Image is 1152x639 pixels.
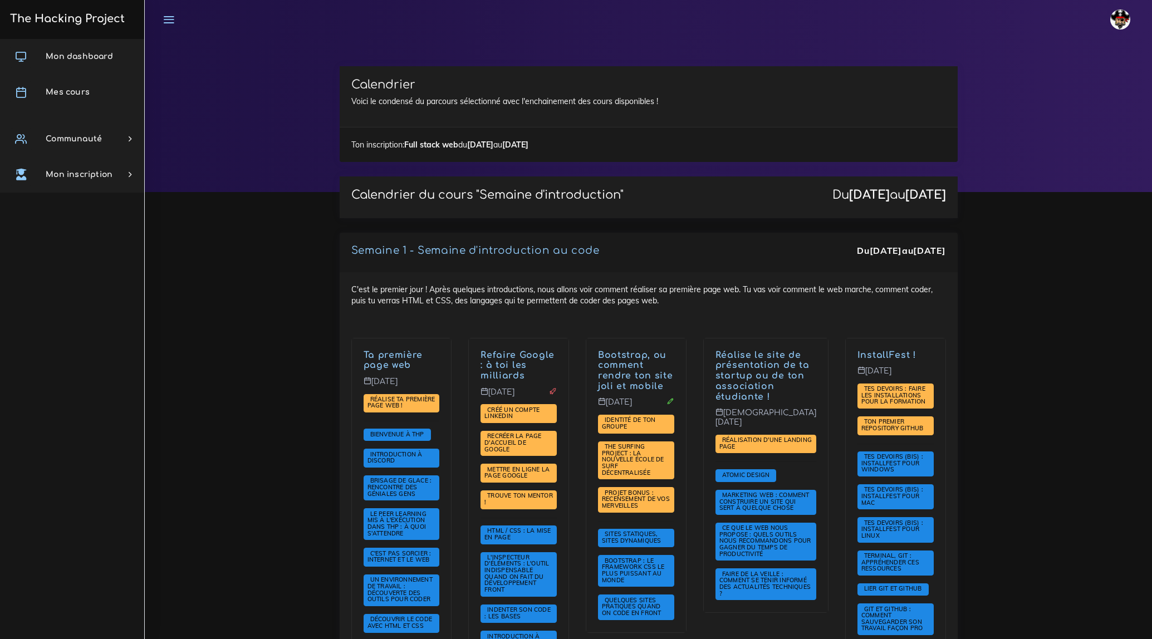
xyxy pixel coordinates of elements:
[719,436,812,451] a: Réalisation d'une landing page
[467,140,493,150] strong: [DATE]
[340,127,958,162] div: Ton inscription: du au
[484,606,551,621] a: Indenter son code : les bases
[602,597,664,617] a: Quelques sites pratiques quand on code en front
[719,436,812,450] span: Réalisation d'une landing page
[861,453,923,474] a: Tes devoirs (bis) : Installfest pour Windows
[351,96,946,107] p: Voici le condensé du parcours sélectionné avec l'enchainement des cours disponibles !
[602,416,655,431] a: Identité de ton groupe
[719,471,773,479] span: Atomic Design
[861,585,925,593] a: Lier Git et Github
[484,406,540,420] span: Créé un compte LinkedIn
[719,491,810,512] a: Marketing web : comment construire un site qui sert à quelque chose
[861,552,919,572] span: Terminal, Git : appréhender ces ressources
[46,52,113,61] span: Mon dashboard
[484,527,551,541] span: HTML / CSS : la mise en page
[861,418,926,432] a: Ton premier repository GitHub
[849,188,890,201] strong: [DATE]
[602,443,664,476] a: The Surfing Project : la nouvelle école de surf décentralisée
[367,550,433,564] a: C'est pas sorcier : internet et le web
[913,245,945,256] strong: [DATE]
[861,486,923,507] a: Tes devoirs (bis) : Installfest pour MAC
[602,489,670,510] a: PROJET BONUS : recensement de vos merveilles
[870,245,902,256] strong: [DATE]
[367,396,435,410] a: Réalise ta première page web !
[364,350,423,371] a: Ta première page web
[367,549,433,564] span: C'est pas sorcier : internet et le web
[598,350,673,391] a: Bootstrap, ou comment rendre ton site joli et mobile
[857,350,916,360] a: InstallFest !
[484,492,553,507] a: Trouve ton mentor !
[602,443,664,476] span: The Surfing Project : la nouvelle école de surf décentralisée
[367,451,423,465] a: Introduction à Discord
[719,570,811,597] span: Faire de la veille : comment se tenir informé des actualités techniques ?
[484,406,540,421] a: Créé un compte LinkedIn
[364,377,440,395] p: [DATE]
[602,557,664,584] a: Bootstrap : le framework CSS le plus puissant au monde
[832,188,946,202] div: Du au
[484,554,549,594] a: L'inspecteur d'éléments : l'outil indispensable quand on fait du développement front
[367,430,427,438] a: Bienvenue à THP
[7,13,125,25] h3: The Hacking Project
[602,596,664,617] span: Quelques sites pratiques quand on code en front
[861,605,926,632] a: Git et GitHub : comment sauvegarder son travail façon pro
[602,557,664,584] span: Bootstrap : le framework CSS le plus puissant au monde
[715,408,816,435] p: [DEMOGRAPHIC_DATA][DATE]
[502,140,528,150] strong: [DATE]
[351,245,600,256] a: Semaine 1 - Semaine d'introduction au code
[404,140,458,150] strong: Full stack web
[367,476,432,497] span: Brisage de glace : rencontre des géniales gens
[484,606,551,620] span: Indenter son code : les bases
[598,397,674,415] p: [DATE]
[1110,9,1130,30] img: avatar
[861,519,923,540] a: Tes devoirs (bis) : Installfest pour Linux
[367,576,434,603] a: Un environnement de travail : découverte des outils pour coder
[484,466,550,480] a: Mettre en ligne la page Google
[905,188,946,201] strong: [DATE]
[861,385,929,406] a: Tes devoirs : faire les installations pour la formation
[602,416,655,430] span: Identité de ton groupe
[857,244,945,257] div: Du au
[367,510,427,538] a: Le Peer learning mis à l'exécution dans THP : à quoi s'attendre
[46,135,102,143] span: Communauté
[602,530,664,544] span: Sites statiques, sites dynamiques
[484,432,541,453] a: Recréer la page d'accueil de Google
[861,485,923,506] span: Tes devoirs (bis) : Installfest pour MAC
[484,527,551,542] a: HTML / CSS : la mise en page
[719,471,773,479] a: Atomic Design
[367,477,432,498] a: Brisage de glace : rencontre des géniales gens
[484,465,550,480] span: Mettre en ligne la page Google
[861,552,919,573] a: Terminal, Git : appréhender ces ressources
[484,491,553,506] span: Trouve ton mentor !
[857,366,934,384] p: [DATE]
[481,387,557,405] p: [DATE]
[861,519,923,539] span: Tes devoirs (bis) : Installfest pour Linux
[861,417,926,432] span: Ton premier repository GitHub
[367,616,433,630] a: Découvrir le code avec HTML et CSS
[367,615,433,630] span: Découvrir le code avec HTML et CSS
[351,188,624,202] p: Calendrier du cours "Semaine d'introduction"
[861,453,923,473] span: Tes devoirs (bis) : Installfest pour Windows
[367,395,435,410] span: Réalise ta première page web !
[719,491,810,512] span: Marketing web : comment construire un site qui sert à quelque chose
[351,78,946,92] h3: Calendrier
[719,524,811,558] a: Ce que le web nous propose : quels outils nous recommandons pour gagner du temps de productivité
[367,510,427,537] span: Le Peer learning mis à l'exécution dans THP : à quoi s'attendre
[602,489,670,509] span: PROJET BONUS : recensement de vos merveilles
[481,350,555,381] a: Refaire Google : à toi les milliards
[46,170,112,179] span: Mon inscription
[719,524,811,557] span: Ce que le web nous propose : quels outils nous recommandons pour gagner du temps de productivité
[715,350,810,402] a: Réalise le site de présentation de ta startup ou de ton association étudiante !
[719,571,811,598] a: Faire de la veille : comment se tenir informé des actualités techniques ?
[484,432,541,453] span: Recréer la page d'accueil de Google
[861,385,929,405] span: Tes devoirs : faire les installations pour la formation
[602,530,664,545] a: Sites statiques, sites dynamiques
[367,450,423,465] span: Introduction à Discord
[46,88,90,96] span: Mes cours
[367,576,434,603] span: Un environnement de travail : découverte des outils pour coder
